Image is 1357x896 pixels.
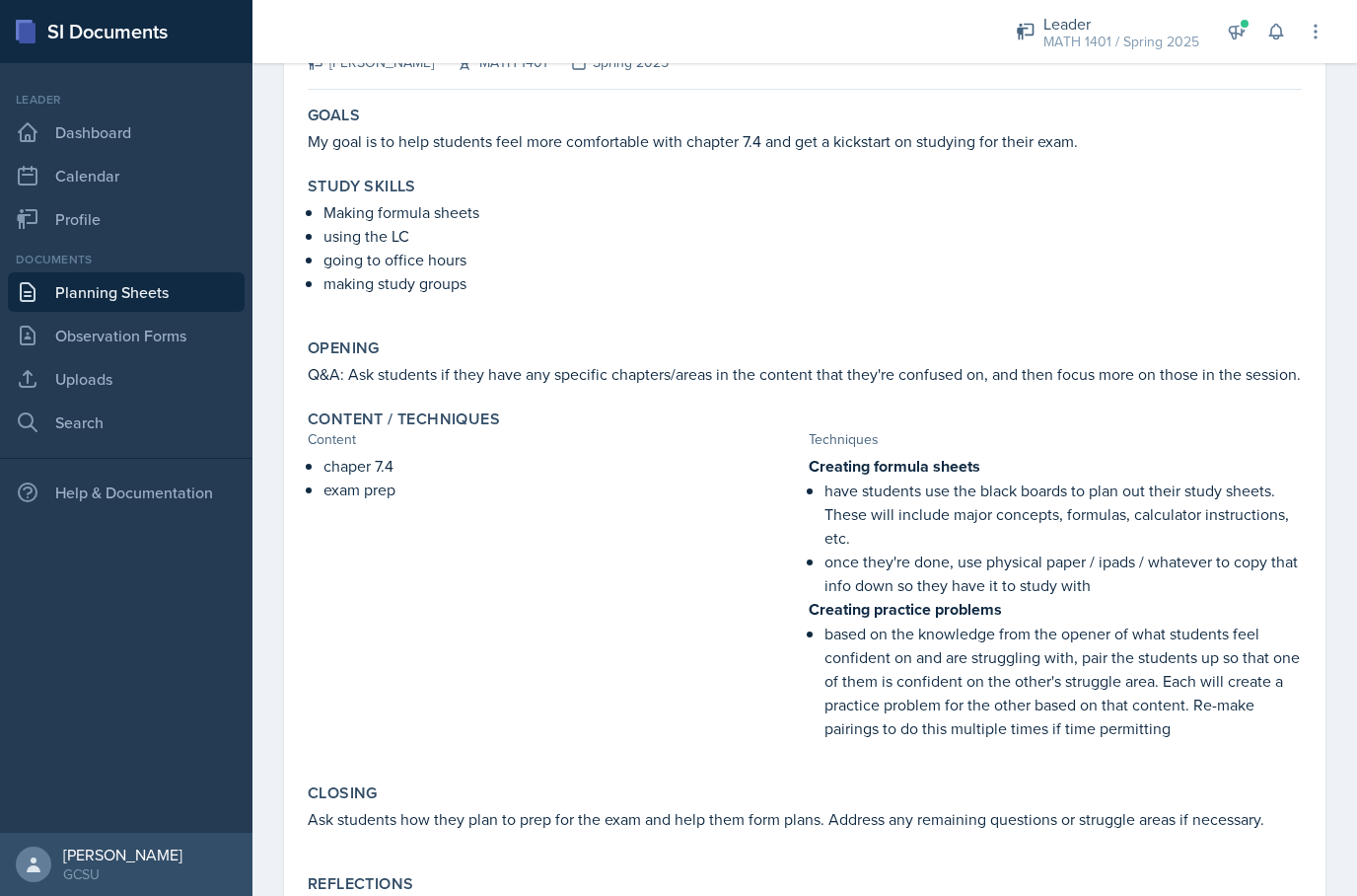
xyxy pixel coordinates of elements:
a: Observation Forms [8,316,245,355]
p: based on the knowledge from the opener of what students feel confident on and are struggling with... [824,622,1302,740]
div: Leader [8,91,245,109]
p: going to office hours [323,248,1302,271]
label: Goals [308,106,360,125]
div: GCSU [63,864,182,884]
p: making study groups [323,271,1302,295]
div: Help & Documentation [8,473,245,512]
p: Making formula sheets [323,200,1302,224]
p: Q&A: Ask students if they have any specific chapters/areas in the content that they're confused o... [308,362,1302,386]
p: Ask students how they plan to prep for the exam and help them form plans. Address any remaining q... [308,807,1302,831]
p: chaper 7.4 [323,454,801,478]
strong: Creating formula sheets [809,455,980,478]
label: Closing [308,784,378,803]
label: Content / Techniques [308,410,500,429]
label: Opening [308,338,380,358]
p: have students use the black boards to plan out their study sheets. These will include major conce... [824,479,1302,550]
p: My goal is to help students feel more comfortable with chapter 7.4 and get a kickstart on studyin... [308,129,1302,153]
a: Search [8,403,245,442]
a: Calendar [8,156,245,195]
a: Profile [8,199,245,239]
a: Dashboard [8,112,245,152]
div: Techniques [809,429,1302,450]
p: exam prep [323,478,801,501]
div: Leader [1043,12,1199,36]
div: MATH 1401 / Spring 2025 [1043,32,1199,52]
label: Study Skills [308,177,416,196]
a: Planning Sheets [8,272,245,312]
a: Uploads [8,359,245,399]
strong: Creating practice problems [809,598,1002,621]
div: Content [308,429,801,450]
div: Documents [8,251,245,268]
p: using the LC [323,224,1302,248]
label: Reflections [308,874,413,894]
p: once they're done, use physical paper / ipads / whatever to copy that info down so they have it t... [824,550,1302,597]
div: [PERSON_NAME] [63,845,182,864]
